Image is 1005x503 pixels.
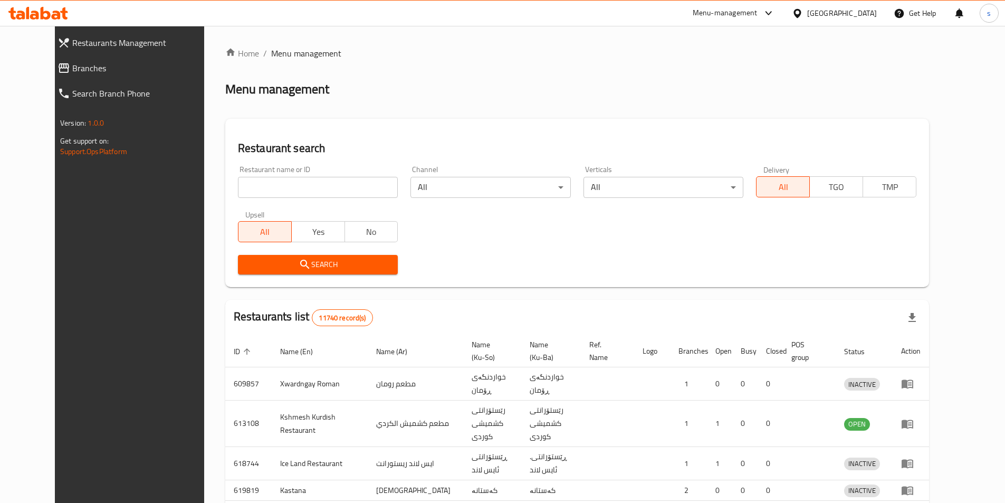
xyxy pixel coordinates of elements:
[463,401,521,447] td: رێستۆرانتی کشمیشى كوردى
[72,62,214,74] span: Branches
[272,480,368,501] td: Kastana
[901,457,921,470] div: Menu
[844,458,880,470] span: INACTIVE
[246,258,390,271] span: Search
[263,47,267,60] li: /
[670,447,707,480] td: 1
[225,447,272,480] td: 618744
[368,447,463,480] td: ايس لاند ريستورانت
[49,81,223,106] a: Search Branch Phone
[521,447,581,480] td: .ڕێستۆرانتی ئایس لاند
[238,255,398,274] button: Search
[670,335,707,367] th: Branches
[732,401,758,447] td: 0
[901,417,921,430] div: Menu
[225,401,272,447] td: 613108
[312,309,372,326] div: Total records count
[296,224,341,240] span: Yes
[732,335,758,367] th: Busy
[844,418,870,430] span: OPEN
[530,338,568,364] span: Name (Ku-Ba)
[72,36,214,49] span: Restaurants Management
[349,224,394,240] span: No
[670,401,707,447] td: 1
[272,401,368,447] td: Kshmesh Kurdish Restaurant
[901,484,921,497] div: Menu
[376,345,421,358] span: Name (Ar)
[72,87,214,100] span: Search Branch Phone
[707,367,732,401] td: 0
[844,485,880,497] div: INACTIVE
[225,367,272,401] td: 609857
[756,176,810,197] button: All
[272,447,368,480] td: Ice Land Restaurant
[901,377,921,390] div: Menu
[410,177,571,198] div: All
[463,447,521,480] td: ڕێستۆرانتی ئایس لاند
[814,179,859,195] span: TGO
[844,485,880,497] span: INACTIVE
[463,367,521,401] td: خواردنگەی ڕۆمان
[763,166,790,173] label: Delivery
[791,338,823,364] span: POS group
[271,47,341,60] span: Menu management
[761,179,806,195] span: All
[234,345,254,358] span: ID
[60,145,127,158] a: Support.OpsPlatform
[225,81,329,98] h2: Menu management
[707,335,732,367] th: Open
[60,134,109,148] span: Get support on:
[732,447,758,480] td: 0
[238,140,916,156] h2: Restaurant search
[809,176,863,197] button: TGO
[634,335,670,367] th: Logo
[312,313,372,323] span: 11740 record(s)
[867,179,912,195] span: TMP
[693,7,758,20] div: Menu-management
[49,30,223,55] a: Restaurants Management
[521,367,581,401] td: خواردنگەی ڕۆمان
[225,480,272,501] td: 619819
[88,116,104,130] span: 1.0.0
[280,345,327,358] span: Name (En)
[368,401,463,447] td: مطعم كشميش الكردي
[245,211,265,218] label: Upsell
[238,177,398,198] input: Search for restaurant name or ID..
[844,378,880,391] span: INACTIVE
[472,338,509,364] span: Name (Ku-So)
[463,480,521,501] td: کەستانە
[583,177,744,198] div: All
[758,447,783,480] td: 0
[291,221,345,242] button: Yes
[987,7,991,19] span: s
[707,480,732,501] td: 0
[844,418,870,431] div: OPEN
[707,401,732,447] td: 1
[521,480,581,501] td: کەستانە
[225,47,259,60] a: Home
[238,221,292,242] button: All
[521,401,581,447] td: رێستۆرانتی کشمیشى كوردى
[758,367,783,401] td: 0
[49,55,223,81] a: Branches
[60,116,86,130] span: Version:
[243,224,288,240] span: All
[234,309,373,326] h2: Restaurants list
[863,176,916,197] button: TMP
[807,7,877,19] div: [GEOGRAPHIC_DATA]
[368,367,463,401] td: مطعم رومان
[225,47,929,60] nav: breadcrumb
[758,335,783,367] th: Closed
[893,335,929,367] th: Action
[758,480,783,501] td: 0
[368,480,463,501] td: [DEMOGRAPHIC_DATA]
[670,367,707,401] td: 1
[899,305,925,330] div: Export file
[272,367,368,401] td: Xwardngay Roman
[344,221,398,242] button: No
[589,338,622,364] span: Ref. Name
[732,480,758,501] td: 0
[732,367,758,401] td: 0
